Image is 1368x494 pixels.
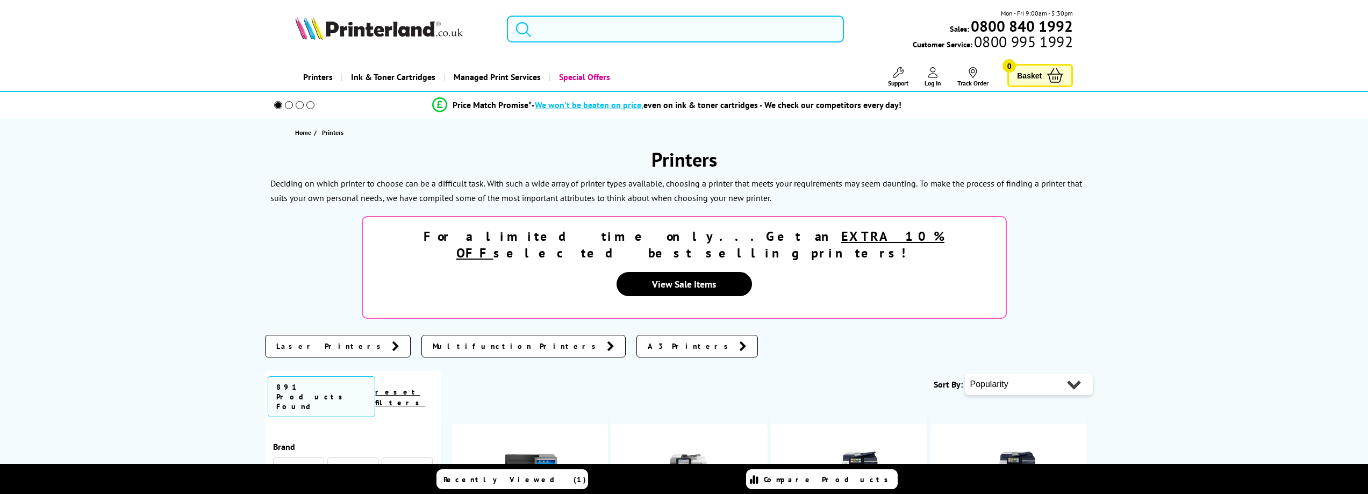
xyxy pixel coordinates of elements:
p: To make the process of finding a printer that suits your own personal needs, we have compiled som... [270,178,1082,203]
b: 0800 840 1992 [971,16,1073,36]
span: Compare Products [764,475,894,484]
li: modal_Promise [260,96,1075,114]
span: Recently Viewed (1) [443,475,586,484]
a: Basket 0 [1007,64,1073,87]
span: Price Match Promise* [453,99,532,110]
span: Brand [273,441,433,452]
span: Ink & Toner Cartridges [351,63,435,91]
a: Laser Printers [265,335,411,357]
a: Recently Viewed (1) [436,469,588,489]
a: Special Offers [549,63,618,91]
span: 0 [1002,59,1016,73]
a: reset filters [375,387,425,407]
a: Printers [295,63,341,91]
a: Log In [925,67,941,87]
p: Deciding on which printer to choose can be a difficult task. With such a wide array of printer ty... [270,178,918,189]
a: Support [888,67,908,87]
u: EXTRA 10% OFF [456,228,945,261]
a: Printerland Logo [295,16,493,42]
a: Compare Products [746,469,898,489]
a: Multifunction Printers [421,335,626,357]
h1: Printers [265,147,1104,172]
div: - even on ink & toner cartridges - We check our competitors every day! [532,99,901,110]
span: Mon - Fri 9:00am - 5:30pm [1001,8,1073,18]
span: Basket [1017,68,1042,83]
span: Sales: [950,24,969,34]
span: Printers [322,128,343,137]
a: Managed Print Services [443,63,549,91]
span: 891 Products Found [268,376,376,417]
a: Track Order [957,67,989,87]
span: Multifunction Printers [433,341,601,352]
a: Home [295,127,314,138]
span: Log In [925,79,941,87]
span: A3 Printers [648,341,734,352]
span: Support [888,79,908,87]
span: 0800 995 1992 [972,37,1073,47]
span: Laser Printers [276,341,386,352]
a: View Sale Items [617,272,752,296]
a: 0800 840 1992 [969,21,1073,31]
span: Sort By: [934,379,963,390]
a: A3 Printers [636,335,758,357]
img: Printerland Logo [295,16,463,40]
a: Ink & Toner Cartridges [341,63,443,91]
span: Customer Service: [913,37,1073,49]
strong: For a limited time only...Get an selected best selling printers! [424,228,944,261]
span: We won’t be beaten on price, [535,99,643,110]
